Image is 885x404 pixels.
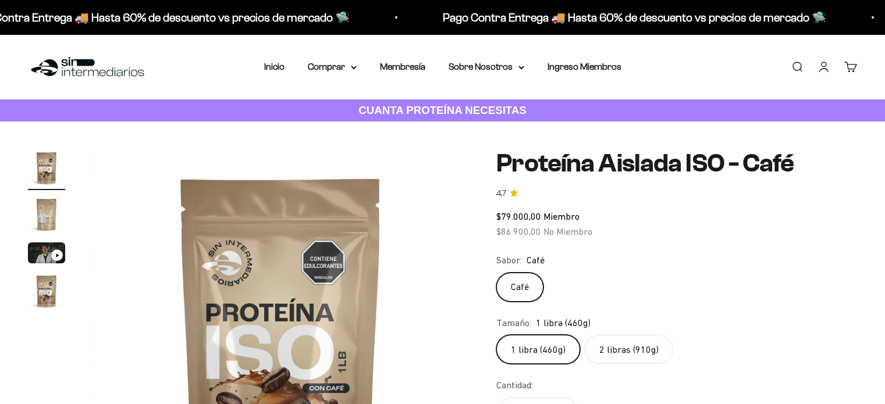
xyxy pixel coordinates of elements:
h1: Proteína Aislada ISO - Café [496,149,857,177]
button: Ir al artículo 1 [28,149,65,190]
legend: Sabor: [496,253,522,268]
span: No Miembro [543,226,592,237]
summary: Comprar [308,59,357,74]
a: 4.74.7 de 5.0 estrellas [496,187,857,200]
img: Proteína Aislada ISO - Café [28,149,65,187]
span: $86.900,00 [496,226,541,237]
a: Inicio [264,62,285,71]
button: Ir al artículo 2 [28,196,65,237]
span: Café [527,253,545,268]
summary: Sobre Nosotros [449,59,524,74]
a: Ingreso Miembros [548,62,621,71]
label: Cantidad: [496,378,533,393]
p: Pago Contra Entrega 🚚 Hasta 60% de descuento vs precios de mercado 🛸 [443,8,826,27]
button: Ir al artículo 4 [28,273,65,313]
img: Proteína Aislada ISO - Café [28,273,65,310]
img: Proteína Aislada ISO - Café [28,196,65,233]
legend: Tamaño: [496,316,531,331]
span: $79.000,00 [496,211,541,221]
span: 4.7 [496,187,506,200]
a: Membresía [380,62,425,71]
span: 1 libra (460g) [536,316,591,331]
strong: CUANTA PROTEÍNA NECESITAS [358,104,527,116]
span: Miembro [543,211,580,221]
button: Ir al artículo 3 [28,242,65,267]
